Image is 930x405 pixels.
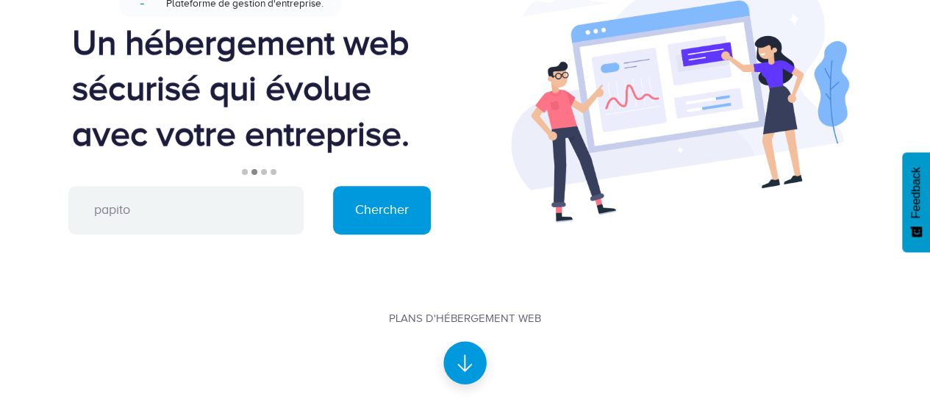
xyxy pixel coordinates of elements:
[902,152,930,252] button: Feedback - Afficher l’enquête
[856,331,912,387] iframe: Drift Widget Chat Controller
[68,186,304,234] input: Ex : ibracilinks.com
[389,311,541,374] a: Plans d'hébergement Web
[389,311,541,326] div: Plans d'hébergement Web
[72,20,443,157] div: Un hébergement web sécurisé qui évolue avec votre entreprise.
[909,167,923,218] span: Feedback
[333,186,431,234] input: Chercher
